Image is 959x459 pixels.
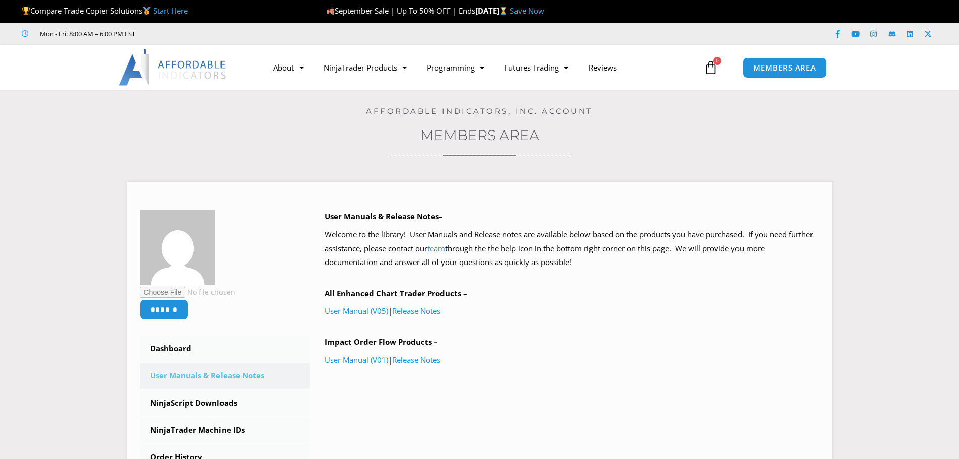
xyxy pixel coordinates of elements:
[325,211,443,221] b: User Manuals & Release Notes–
[475,6,510,16] strong: [DATE]
[140,417,310,443] a: NinjaTrader Machine IDs
[510,6,544,16] a: Save Now
[420,126,539,144] a: Members Area
[140,390,310,416] a: NinjaScript Downloads
[325,353,820,367] p: |
[713,57,721,65] span: 0
[153,6,188,16] a: Start Here
[392,355,440,365] a: Release Notes
[263,56,314,79] a: About
[119,49,227,86] img: LogoAI | Affordable Indicators – NinjaTrader
[140,210,215,285] img: 8bf079c374a22c1127d73f6a37d7672b14f6de72537760bc691cebab18434f89
[325,337,438,347] b: Impact Order Flow Products –
[689,53,733,82] a: 0
[37,28,135,40] span: Mon - Fri: 8:00 AM – 6:00 PM EST
[325,228,820,270] p: Welcome to the library! User Manuals and Release notes are available below based on the products ...
[325,355,388,365] a: User Manual (V01)
[753,64,816,72] span: MEMBERS AREA
[22,6,188,16] span: Compare Trade Copier Solutions
[392,306,440,316] a: Release Notes
[427,243,445,253] a: team
[325,304,820,318] p: |
[143,7,151,15] img: 🥇
[494,56,578,79] a: Futures Trading
[366,106,593,116] a: Affordable Indicators, Inc. Account
[417,56,494,79] a: Programming
[263,56,701,79] nav: Menu
[150,29,301,39] iframe: Customer reviews powered by Trustpilot
[22,7,30,15] img: 🏆
[500,7,507,15] img: ⌛
[326,6,475,16] span: September Sale | Up To 50% OFF | Ends
[325,306,388,316] a: User Manual (V05)
[140,363,310,389] a: User Manuals & Release Notes
[314,56,417,79] a: NinjaTrader Products
[327,7,334,15] img: 🍂
[578,56,627,79] a: Reviews
[743,57,827,78] a: MEMBERS AREA
[325,288,467,298] b: All Enhanced Chart Trader Products –
[140,336,310,362] a: Dashboard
